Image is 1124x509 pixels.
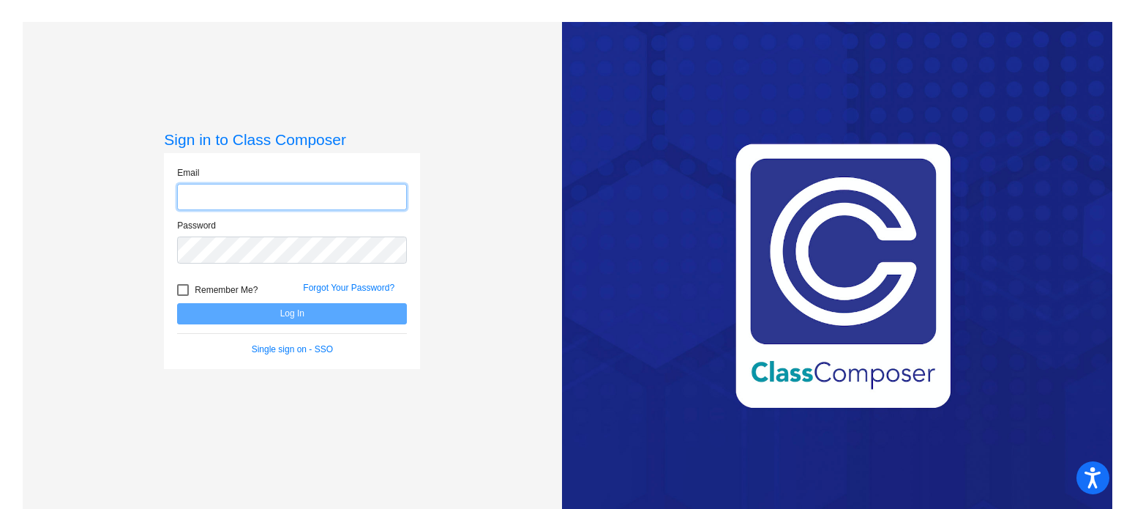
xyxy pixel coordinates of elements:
[177,303,407,324] button: Log In
[195,281,258,299] span: Remember Me?
[177,219,216,232] label: Password
[164,130,420,149] h3: Sign in to Class Composer
[252,344,333,354] a: Single sign on - SSO
[177,166,199,179] label: Email
[303,283,394,293] a: Forgot Your Password?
